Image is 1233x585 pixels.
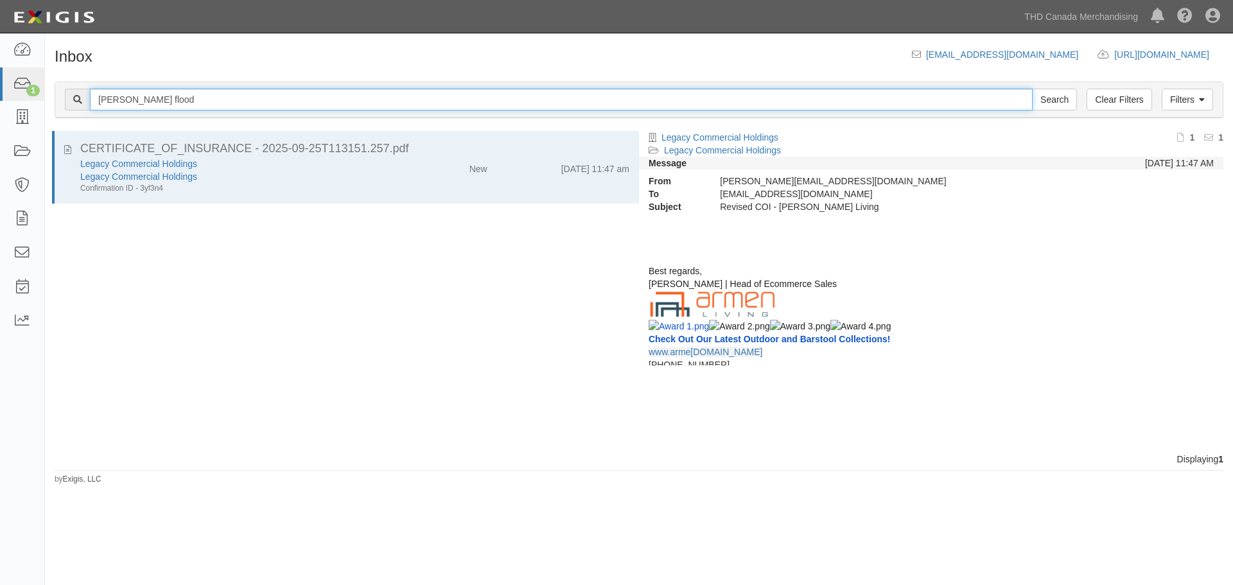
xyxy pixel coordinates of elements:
a: Legacy Commercial Holdings [661,132,778,143]
div: Confirmation ID - 3yf3n4 [80,183,392,194]
div: [PERSON_NAME] | Head of Ecommerce Sales [649,277,1214,290]
div: [DATE] 11:47 am [561,157,629,175]
b: 1 [1218,132,1223,143]
a: THD Canada Merchandising [1018,4,1144,30]
a: Legacy Commercial Holdings [80,171,197,182]
img: Armen Living [649,290,777,319]
strong: To [639,188,710,200]
div: Best regards, [649,265,1214,277]
b: 1 [1218,454,1223,464]
a: www.arme [649,347,690,357]
div: [DATE] 11:47 AM [1145,157,1214,170]
img: Award 1.png [649,320,709,333]
h1: Inbox [55,48,92,65]
div: 1 [26,85,40,96]
i: Help Center - Complianz [1177,9,1193,24]
input: Search [1032,89,1077,110]
img: Award 4.png [830,320,891,333]
div: Displaying [45,453,1233,466]
div: New [469,157,487,175]
img: logo-5460c22ac91f19d4615b14bd174203de0afe785f0fc80cf4dbbc73dc1793850b.png [10,6,98,29]
div: agreement-pf4vtx@thdcanadamerchandising.complianz.com [710,188,1067,200]
a: Check Out Our Latest Outdoor and Barstool Collections! [649,334,890,344]
div: Legacy Commercial Holdings [80,170,392,183]
strong: From [639,175,710,188]
strong: Subject [639,200,710,213]
div: CERTIFICATE_OF_INSURANCE - 2025-09-25T113151.257.pdf [80,141,629,157]
img: Award 3.png [770,320,830,333]
div: [PHONE_NUMBER] [649,358,1214,371]
a: [DOMAIN_NAME] [690,347,762,357]
div: [PERSON_NAME][EMAIL_ADDRESS][DOMAIN_NAME] [710,175,1067,188]
a: [URL][DOMAIN_NAME] [1114,49,1223,60]
a: Exigis, LLC [63,475,101,484]
strong: Message [649,158,686,168]
a: Clear Filters [1087,89,1151,110]
input: Search [90,89,1033,110]
a: Legacy Commercial Holdings [80,159,197,169]
div: Revised COI - Armen Living [710,200,1067,213]
small: by [55,474,101,485]
img: Award 2.png [709,320,769,333]
a: Legacy Commercial Holdings [664,145,781,155]
b: 1 [1189,132,1194,143]
a: [EMAIL_ADDRESS][DOMAIN_NAME] [926,49,1078,60]
div: Legacy Commercial Holdings [80,157,392,170]
a: Filters [1162,89,1213,110]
